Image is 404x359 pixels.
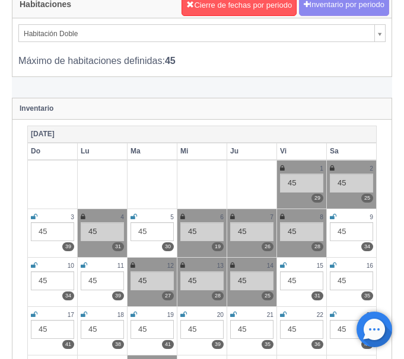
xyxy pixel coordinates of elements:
small: 21 [267,312,273,318]
strong: Inventario [20,104,53,113]
small: 17 [68,312,74,318]
div: 45 [31,271,74,290]
div: 45 [131,320,174,339]
label: 35 [262,340,273,349]
label: 29 [311,194,323,203]
label: 35 [361,291,373,300]
th: Mi [177,143,227,160]
small: 6 [220,214,224,220]
div: 45 [230,271,273,290]
small: 13 [217,262,224,269]
small: 11 [117,262,124,269]
th: Do [28,143,78,160]
div: 45 [230,222,273,241]
div: 45 [230,320,273,339]
label: 39 [212,340,224,349]
div: 45 [180,222,224,241]
small: 9 [370,214,373,220]
div: 45 [131,271,174,290]
span: Habitación Doble [24,25,370,43]
div: 45 [81,222,124,241]
label: 28 [212,291,224,300]
small: 20 [217,312,224,318]
label: 27 [162,291,174,300]
div: 45 [330,271,373,290]
label: 39 [112,291,124,300]
th: Ma [128,143,177,160]
a: Habitación Doble [18,24,386,42]
label: 36 [311,340,323,349]
div: 45 [81,320,124,339]
th: [DATE] [28,126,377,143]
label: 25 [361,194,373,203]
small: 1 [320,165,323,172]
small: 3 [71,214,74,220]
div: 45 [280,320,323,339]
small: 14 [267,262,273,269]
th: Sa [327,143,377,160]
div: 45 [81,271,124,290]
small: 10 [68,262,74,269]
label: 31 [311,291,323,300]
small: 8 [320,214,323,220]
div: 45 [280,222,323,241]
small: 15 [317,262,323,269]
label: 25 [262,291,273,300]
div: Máximo de habitaciones definidas: [18,42,386,68]
th: Vi [277,143,327,160]
label: 28 [311,242,323,251]
div: 45 [330,222,373,241]
label: 31 [112,242,124,251]
small: 18 [117,312,124,318]
small: 19 [167,312,174,318]
div: 45 [131,222,174,241]
div: 45 [330,320,373,339]
th: Ju [227,143,277,160]
small: 12 [167,262,174,269]
label: 41 [62,340,74,349]
label: 34 [361,242,373,251]
div: 45 [31,320,74,339]
b: 45 [165,55,176,66]
label: 26 [262,242,273,251]
div: 45 [280,271,323,290]
label: 19 [212,242,224,251]
small: 16 [367,262,373,269]
div: 45 [330,174,373,193]
small: 22 [317,312,323,318]
label: 30 [162,242,174,251]
label: 41 [162,340,174,349]
div: 45 [31,222,74,241]
th: Lu [78,143,128,160]
label: 38 [112,340,124,349]
small: 4 [120,214,124,220]
label: 39 [62,242,74,251]
div: 45 [180,320,224,339]
small: 2 [370,165,373,172]
div: 45 [180,271,224,290]
small: 5 [170,214,174,220]
small: 7 [270,214,273,220]
label: 34 [62,291,74,300]
div: 45 [280,174,323,193]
